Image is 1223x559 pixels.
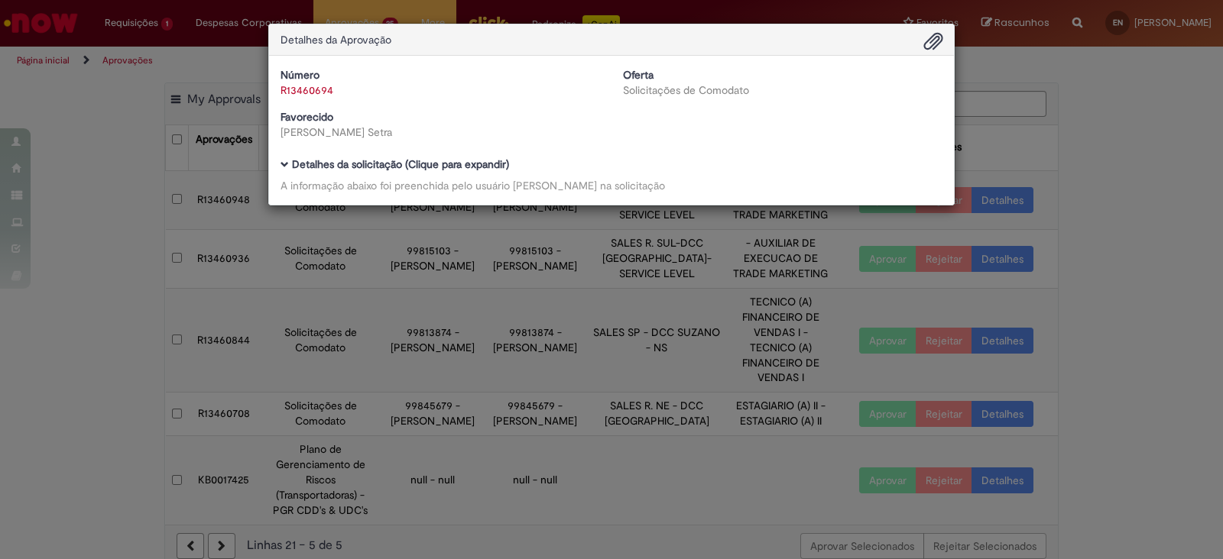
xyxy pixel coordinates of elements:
div: [PERSON_NAME] Setra [281,124,600,140]
h5: Detalhes da solicitação (Clique para expandir) [281,159,942,170]
a: R13460694 [281,83,333,97]
b: Detalhes da solicitação (Clique para expandir) [292,157,509,171]
div: Solicitações de Comodato [623,82,942,98]
span: Detalhes da Aprovação [281,33,391,47]
b: Número [281,68,320,82]
div: A informação abaixo foi preenchida pelo usuário [PERSON_NAME] na solicitação [281,178,942,193]
b: Favorecido [281,110,333,124]
b: Oferta [623,68,654,82]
